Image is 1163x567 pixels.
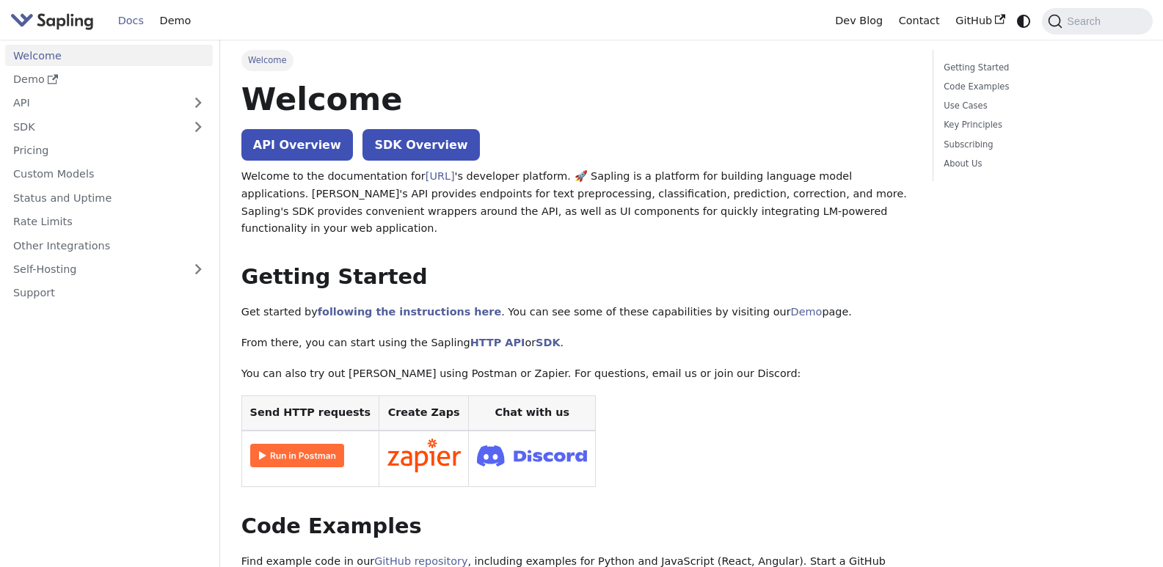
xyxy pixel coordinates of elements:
th: Create Zaps [379,396,469,431]
h1: Welcome [241,79,911,119]
a: Key Principles [944,118,1137,132]
h2: Code Examples [241,513,911,540]
img: Join Discord [477,441,587,471]
a: Status and Uptime [5,187,213,208]
button: Switch between dark and light mode (currently system mode) [1013,10,1035,32]
th: Send HTTP requests [241,396,379,431]
a: following the instructions here [318,306,501,318]
th: Chat with us [469,396,596,431]
p: Welcome to the documentation for 's developer platform. 🚀 Sapling is a platform for building lang... [241,168,911,238]
a: Contact [891,10,948,32]
span: Search [1062,15,1109,27]
a: Rate Limits [5,211,213,233]
p: Get started by . You can see some of these capabilities by visiting our page. [241,304,911,321]
a: About Us [944,157,1137,171]
a: Sapling.aiSapling.ai [10,10,99,32]
img: Connect in Zapier [387,439,461,472]
a: Subscribing [944,138,1137,152]
a: Pricing [5,140,213,161]
nav: Breadcrumbs [241,50,911,70]
span: Welcome [241,50,294,70]
a: Getting Started [944,61,1137,75]
a: SDK Overview [362,129,479,161]
a: Support [5,282,213,304]
a: HTTP API [470,337,525,348]
a: Use Cases [944,99,1137,113]
a: Code Examples [944,80,1137,94]
h2: Getting Started [241,264,911,290]
a: GitHub [947,10,1013,32]
p: You can also try out [PERSON_NAME] using Postman or Zapier. For questions, email us or join our D... [241,365,911,383]
a: Demo [152,10,199,32]
button: Expand sidebar category 'API' [183,92,213,114]
a: API [5,92,183,114]
p: From there, you can start using the Sapling or . [241,334,911,352]
img: Run in Postman [250,444,344,467]
a: Welcome [5,45,213,66]
a: Demo [791,306,823,318]
a: SDK [5,116,183,137]
a: Other Integrations [5,235,213,256]
a: SDK [536,337,560,348]
a: API Overview [241,129,353,161]
a: Custom Models [5,164,213,185]
a: Docs [110,10,152,32]
img: Sapling.ai [10,10,94,32]
a: GitHub repository [374,555,467,567]
button: Expand sidebar category 'SDK' [183,116,213,137]
a: Self-Hosting [5,259,213,280]
a: Demo [5,69,213,90]
a: [URL] [426,170,455,182]
a: Dev Blog [827,10,890,32]
button: Search (Command+K) [1042,8,1152,34]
